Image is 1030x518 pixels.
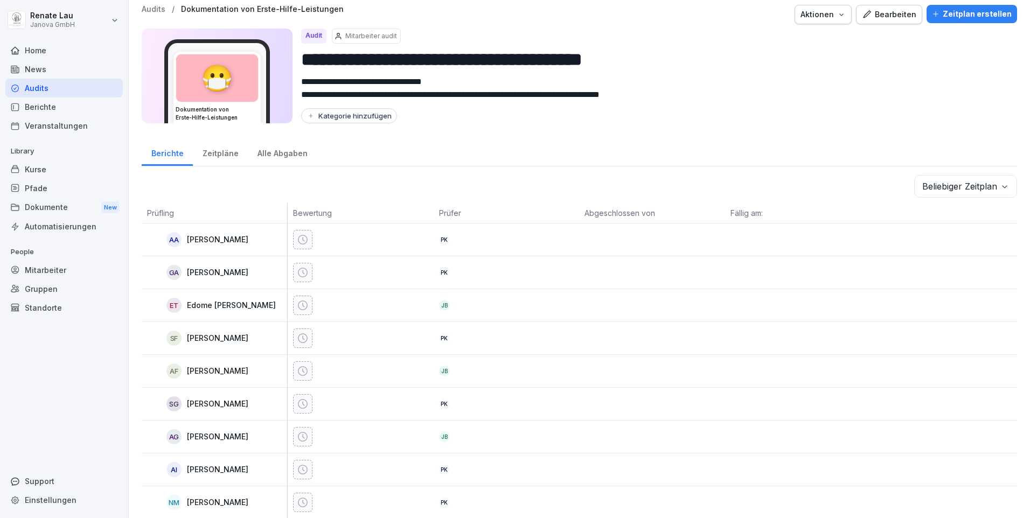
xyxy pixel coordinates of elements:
div: SF [166,331,182,346]
p: Janova GmbH [30,21,75,29]
div: PK [439,497,450,508]
div: PK [439,234,450,245]
button: Bearbeiten [856,5,922,24]
a: Berichte [142,138,193,166]
div: SG [166,396,182,411]
button: Kategorie hinzufügen [301,108,397,123]
a: Pfade [5,179,123,198]
p: Edome [PERSON_NAME] [187,301,276,310]
a: Automatisierungen [5,217,123,236]
th: Fällig am: [725,203,871,223]
p: [PERSON_NAME] [187,334,248,343]
p: Bewertung [293,207,428,219]
a: Alle Abgaben [248,138,317,166]
a: Dokumentation von Erste-Hilfe-Leistungen [181,5,344,14]
p: People [5,243,123,261]
p: Mitarbeiter audit [345,31,397,41]
a: Einstellungen [5,491,123,509]
div: PK [439,464,450,475]
a: News [5,60,123,79]
a: Audits [142,5,165,14]
a: Audits [5,79,123,97]
a: Home [5,41,123,60]
p: [PERSON_NAME] [187,235,248,244]
p: [PERSON_NAME] [187,498,248,507]
a: Standorte [5,298,123,317]
div: Support [5,472,123,491]
div: NM [166,495,182,510]
a: Kurse [5,160,123,179]
button: Zeitplan erstellen [927,5,1017,23]
th: Prüfer [434,203,580,223]
p: Renate Lau [30,11,75,20]
div: New [101,201,120,214]
p: Library [5,143,123,160]
div: JB [439,431,450,442]
div: JB [439,366,450,376]
h3: Dokumentation von Erste-Hilfe-Leistungen [176,106,259,122]
a: Mitarbeiter [5,261,123,279]
a: Gruppen [5,279,123,298]
div: ET [166,298,182,313]
button: Aktionen [795,5,852,24]
p: Prüfling [147,207,282,219]
p: [PERSON_NAME] [187,367,248,376]
div: Zeitplan erstellen [932,8,1012,20]
div: AA [166,232,182,247]
div: PK [439,398,450,409]
div: PK [439,267,450,278]
div: Bearbeiten [862,9,916,20]
a: Berichte [5,97,123,116]
p: / [172,5,175,14]
div: AG [166,429,182,444]
div: AI [166,462,182,477]
a: Veranstaltungen [5,116,123,135]
div: PK [439,333,450,344]
a: Zeitpläne [193,138,248,166]
div: Dokumente [5,198,123,218]
a: DokumenteNew [5,198,123,218]
p: [PERSON_NAME] [187,268,248,277]
div: GA [166,265,182,280]
p: [PERSON_NAME] [187,432,248,442]
p: [PERSON_NAME] [187,400,248,409]
div: Audit [301,29,326,44]
p: Abgeschlossen von [584,207,720,219]
p: [PERSON_NAME] [187,465,248,474]
div: Kategorie hinzufügen [307,111,392,120]
div: Aktionen [801,9,846,20]
div: 😷 [176,54,258,102]
div: JB [439,300,450,311]
div: AF [166,363,182,379]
